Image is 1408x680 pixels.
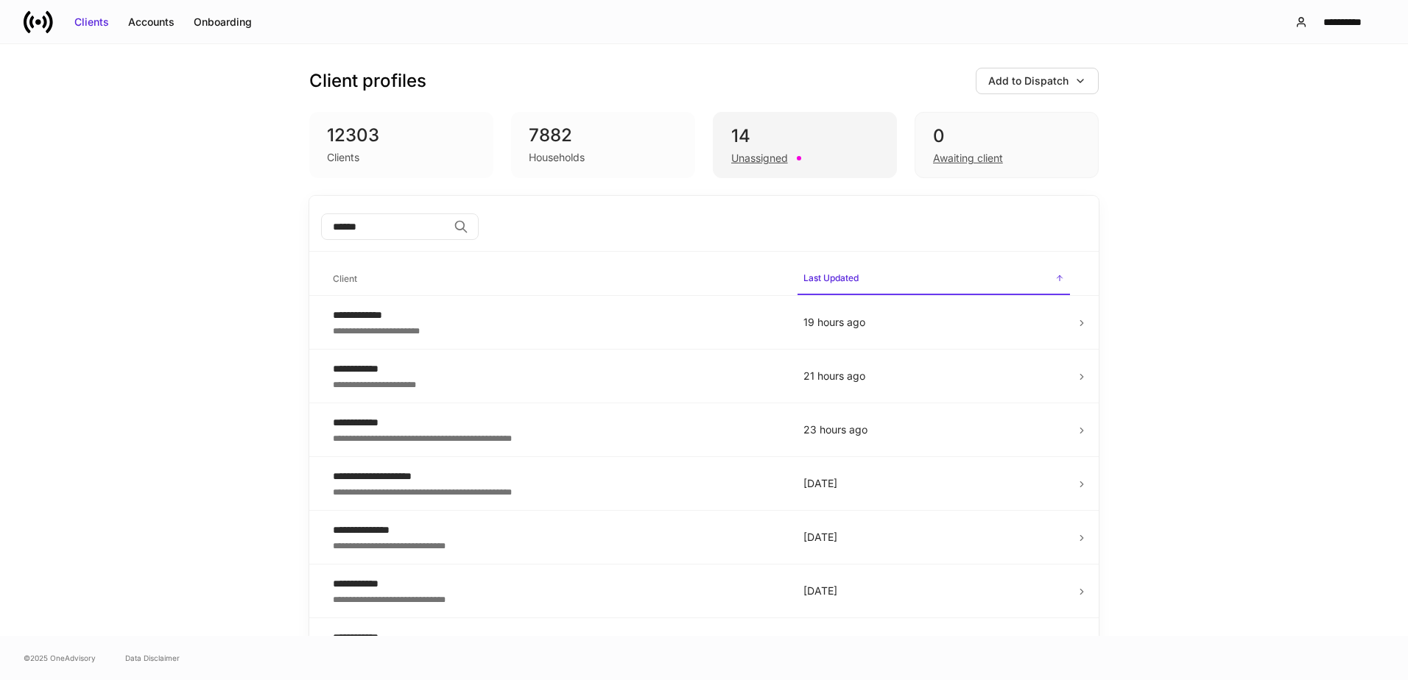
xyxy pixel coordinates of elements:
div: Add to Dispatch [988,74,1069,88]
p: [DATE] [803,584,1064,598]
div: Awaiting client [933,151,1003,166]
button: Onboarding [184,10,261,34]
div: 14Unassigned [713,112,897,178]
span: © 2025 OneAdvisory [24,652,96,664]
span: Client [327,264,786,294]
div: Clients [327,150,359,165]
h6: Client [333,272,357,286]
a: Data Disclaimer [125,652,180,664]
div: Unassigned [731,151,788,166]
span: Last Updated [798,263,1070,295]
button: Clients [65,10,119,34]
div: 7882 [529,124,677,147]
div: Onboarding [194,15,252,29]
p: 23 hours ago [803,422,1064,437]
p: [DATE] [803,476,1064,491]
div: Accounts [128,15,175,29]
h3: Client profiles [309,69,426,93]
button: Accounts [119,10,184,34]
div: 0 [933,124,1080,148]
div: Households [529,150,585,165]
div: 0Awaiting client [915,112,1099,178]
button: Add to Dispatch [976,68,1099,94]
div: 14 [731,124,879,148]
p: 21 hours ago [803,369,1064,383]
h6: Last Updated [803,271,859,285]
p: [DATE] [803,530,1064,545]
div: 12303 [327,124,476,147]
p: 19 hours ago [803,315,1064,330]
div: Clients [74,15,109,29]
